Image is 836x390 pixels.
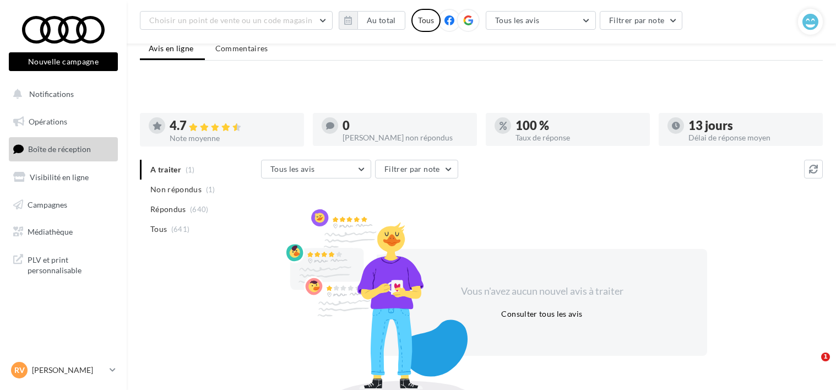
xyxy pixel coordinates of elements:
[688,134,814,142] div: Délai de réponse moyen
[7,137,120,161] a: Boîte de réception
[497,307,587,321] button: Consulter tous les avis
[515,134,641,142] div: Taux de réponse
[7,110,120,133] a: Opérations
[486,11,596,30] button: Tous les avis
[28,252,113,276] span: PLV et print personnalisable
[688,120,814,132] div: 13 jours
[9,52,118,71] button: Nouvelle campagne
[447,284,637,299] div: Vous n'avez aucun nouvel avis à traiter
[170,120,295,132] div: 4.7
[171,225,190,234] span: (641)
[261,160,371,178] button: Tous les avis
[30,172,89,182] span: Visibilité en ligne
[270,164,315,174] span: Tous les avis
[32,365,105,376] p: [PERSON_NAME]
[411,9,441,32] div: Tous
[14,365,25,376] span: RV
[357,11,405,30] button: Au total
[206,185,215,194] span: (1)
[515,120,641,132] div: 100 %
[149,15,312,25] span: Choisir un point de vente ou un code magasin
[29,117,67,126] span: Opérations
[28,199,67,209] span: Campagnes
[215,43,268,54] span: Commentaires
[7,193,120,216] a: Campagnes
[799,353,825,379] iframe: Intercom live chat
[170,134,295,142] div: Note moyenne
[339,11,405,30] button: Au total
[150,184,202,195] span: Non répondus
[7,166,120,189] a: Visibilité en ligne
[495,15,540,25] span: Tous les avis
[150,204,186,215] span: Répondus
[7,248,120,280] a: PLV et print personnalisable
[29,89,74,99] span: Notifications
[343,120,468,132] div: 0
[9,360,118,381] a: RV [PERSON_NAME]
[28,144,91,154] span: Boîte de réception
[600,11,683,30] button: Filtrer par note
[190,205,209,214] span: (640)
[7,220,120,243] a: Médiathèque
[150,224,167,235] span: Tous
[7,83,116,106] button: Notifications
[375,160,458,178] button: Filtrer par note
[140,11,333,30] button: Choisir un point de vente ou un code magasin
[343,134,468,142] div: [PERSON_NAME] non répondus
[821,353,830,361] span: 1
[28,227,73,236] span: Médiathèque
